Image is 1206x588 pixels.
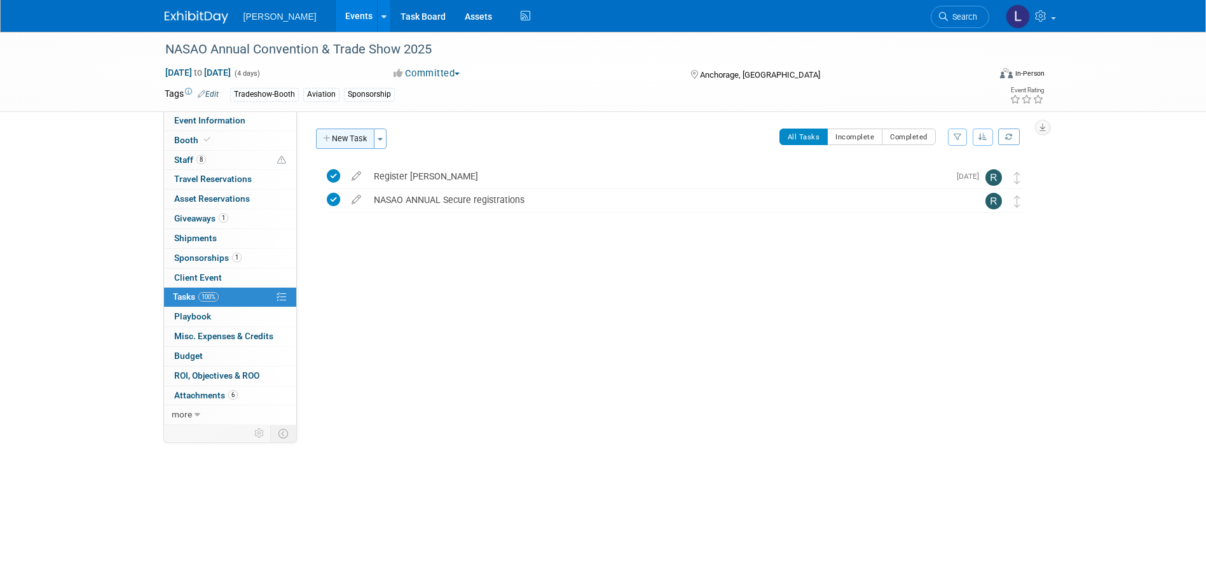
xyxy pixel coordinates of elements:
[174,370,259,381] span: ROI, Objectives & ROO
[345,171,367,182] a: edit
[198,292,219,302] span: 100%
[1014,172,1020,184] i: Move task
[1006,4,1030,29] img: Lindsey Wolanczyk
[174,155,206,165] span: Staff
[204,136,210,143] i: Booth reservation complete
[174,253,242,263] span: Sponsorships
[174,193,250,204] span: Asset Reservations
[243,11,317,22] span: [PERSON_NAME]
[230,88,299,101] div: Tradeshow-Booth
[164,405,296,424] a: more
[165,11,228,24] img: ExhibitDay
[914,66,1045,85] div: Event Format
[700,70,820,80] span: Anchorage, [GEOGRAPHIC_DATA]
[1014,195,1020,207] i: Move task
[174,390,238,400] span: Attachments
[173,291,219,302] span: Tasks
[198,90,219,99] a: Edit
[164,170,296,189] a: Travel Reservations
[1015,69,1045,78] div: In-Person
[164,327,296,346] a: Misc. Expenses & Credits
[957,172,985,181] span: [DATE]
[164,131,296,150] a: Booth
[164,367,296,386] a: ROI, Objectives & ROO
[174,311,211,321] span: Playbook
[174,174,252,184] span: Travel Reservations
[174,115,245,125] span: Event Information
[931,6,989,28] a: Search
[164,386,296,405] a: Attachments6
[367,189,960,211] div: NASAO ANNUAL Secure registrations
[165,87,219,102] td: Tags
[174,331,273,341] span: Misc. Expenses & Credits
[270,425,296,442] td: Toggle Event Tabs
[164,209,296,228] a: Giveaways1
[345,194,367,206] a: edit
[344,88,395,101] div: Sponsorship
[219,213,228,223] span: 1
[164,288,296,307] a: Tasks100%
[174,272,222,283] span: Client Event
[192,67,204,78] span: to
[985,169,1002,186] img: Rebecca Deis
[196,155,206,164] span: 8
[998,129,1020,145] a: Refresh
[172,409,192,419] span: more
[827,129,882,145] button: Incomplete
[174,213,228,223] span: Giveaways
[985,193,1002,209] img: Rebecca Deis
[174,135,213,145] span: Booth
[948,12,977,22] span: Search
[174,351,203,361] span: Budget
[303,88,339,101] div: Aviation
[367,165,949,187] div: Register [PERSON_NAME]
[882,129,936,145] button: Completed
[233,69,260,78] span: (4 days)
[164,111,296,130] a: Event Information
[249,425,271,442] td: Personalize Event Tab Strip
[277,155,286,166] span: Potential Scheduling Conflict -- at least one attendee is tagged in another overlapping event.
[161,38,970,61] div: NASAO Annual Convention & Trade Show 2025
[164,347,296,366] a: Budget
[316,129,374,149] button: New Task
[164,190,296,209] a: Asset Reservations
[779,129,828,145] button: All Tasks
[164,151,296,170] a: Staff8
[164,249,296,268] a: Sponsorships1
[165,67,231,78] span: [DATE] [DATE]
[164,269,296,288] a: Client Event
[228,390,238,400] span: 6
[1000,68,1013,78] img: Format-Inperson.png
[174,233,217,243] span: Shipments
[164,229,296,248] a: Shipments
[164,307,296,326] a: Playbook
[389,67,465,80] button: Committed
[232,253,242,262] span: 1
[1010,87,1044,94] div: Event Rating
